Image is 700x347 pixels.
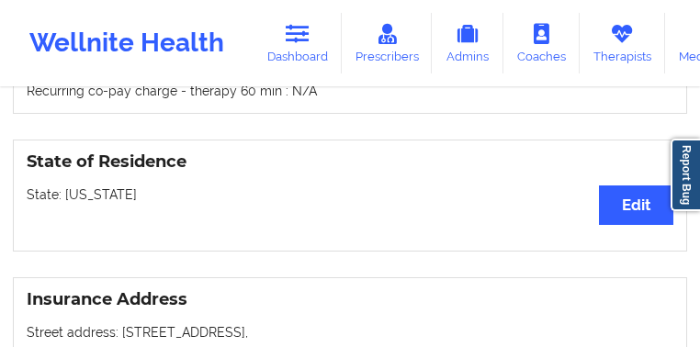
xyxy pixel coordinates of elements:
[432,13,503,73] a: Admins
[27,82,673,100] p: Recurring co-pay charge - therapy 60 min : N/A
[27,289,673,310] h3: Insurance Address
[503,13,580,73] a: Coaches
[671,139,700,211] a: Report Bug
[27,185,673,204] p: State: [US_STATE]
[599,185,673,225] button: Edit
[27,323,673,341] p: Street address: [STREET_ADDRESS],
[342,13,433,73] a: Prescribers
[27,151,673,173] h3: State of Residence
[580,13,665,73] a: Therapists
[254,13,342,73] a: Dashboard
